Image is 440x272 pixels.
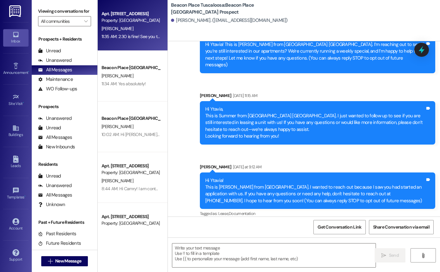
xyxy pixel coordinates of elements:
[381,253,386,258] i: 
[32,219,97,226] div: Past + Future Residents
[3,185,29,202] a: Templates •
[421,253,425,258] i: 
[375,248,405,262] button: Send
[3,247,29,264] a: Support
[3,92,29,109] a: Site Visit •
[171,17,288,24] div: [PERSON_NAME]. ([EMAIL_ADDRESS][DOMAIN_NAME])
[38,182,72,189] div: Unanswered
[9,5,22,17] img: ResiDesk Logo
[38,125,61,131] div: Unread
[48,259,53,264] i: 
[205,41,425,68] div: Hi Ytavia! This is [PERSON_NAME] from [GEOGRAPHIC_DATA] [GEOGRAPHIC_DATA]. I’m reaching out to se...
[38,57,72,64] div: Unanswered
[32,103,97,110] div: Prospects
[102,64,160,71] div: Beacon Place [GEOGRAPHIC_DATA] Prospect
[3,216,29,233] a: Account
[102,10,160,17] div: Apt. [STREET_ADDRESS]
[205,106,425,140] div: Hi Ytavia, This is Summer from [GEOGRAPHIC_DATA] [GEOGRAPHIC_DATA]. I just wanted to follow up to...
[102,81,146,87] div: 11:34 AM: Yes absolutely!
[369,220,434,234] button: Share Conversation via email
[389,252,399,259] span: Send
[38,230,76,237] div: Past Residents
[102,178,133,184] span: [PERSON_NAME]
[38,67,72,73] div: All Messages
[38,173,61,179] div: Unread
[231,92,257,99] div: [DATE] 11:15 AM
[102,115,160,122] div: Beacon Place [GEOGRAPHIC_DATA] Prospect
[200,92,435,101] div: [PERSON_NAME]
[218,211,229,216] span: Lease ,
[200,164,435,172] div: [PERSON_NAME]
[102,169,160,176] div: Property: [GEOGRAPHIC_DATA] [GEOGRAPHIC_DATA]
[313,220,365,234] button: Get Conversation Link
[84,19,88,24] i: 
[38,240,81,247] div: Future Residents
[102,163,160,169] div: Apt. [STREET_ADDRESS]
[38,201,65,208] div: Unknown
[171,2,298,16] b: Beacon Place Tuscaloosa: Beacon Place [GEOGRAPHIC_DATA] Prospect
[3,29,29,46] a: Inbox
[38,76,73,83] div: Maintenance
[205,177,425,204] div: Hi Ytavia! This is [PERSON_NAME] from [GEOGRAPHIC_DATA]. I wanted to reach out because I saw you ...
[102,17,160,24] div: Property: [GEOGRAPHIC_DATA] [GEOGRAPHIC_DATA]
[229,211,255,216] span: Documentation
[102,124,133,129] span: [PERSON_NAME]
[24,194,25,198] span: •
[3,154,29,171] a: Leads
[200,209,435,218] div: Tagged as:
[41,16,81,26] input: All communities
[32,36,97,42] div: Prospects + Residents
[38,144,75,150] div: New Inbounds
[102,220,160,227] div: Property: [GEOGRAPHIC_DATA] [GEOGRAPHIC_DATA]
[38,134,72,141] div: All Messages
[41,256,88,266] button: New Message
[55,258,81,264] span: New Message
[38,192,72,198] div: All Messages
[102,34,165,39] div: 11:35 AM: 2:30 is fine! See you then!
[318,224,361,230] span: Get Conversation Link
[38,48,61,54] div: Unread
[231,164,261,170] div: [DATE] at 9:12 AM
[102,213,160,220] div: Apt. [STREET_ADDRESS]
[28,69,29,74] span: •
[3,123,29,140] a: Buildings
[38,6,91,16] label: Viewing conversations for
[32,161,97,168] div: Residents
[102,26,133,31] span: [PERSON_NAME]
[38,115,72,122] div: Unanswered
[373,224,430,230] span: Share Conversation via email
[23,100,24,105] span: •
[102,73,133,79] span: [PERSON_NAME]
[38,86,77,92] div: WO Follow-ups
